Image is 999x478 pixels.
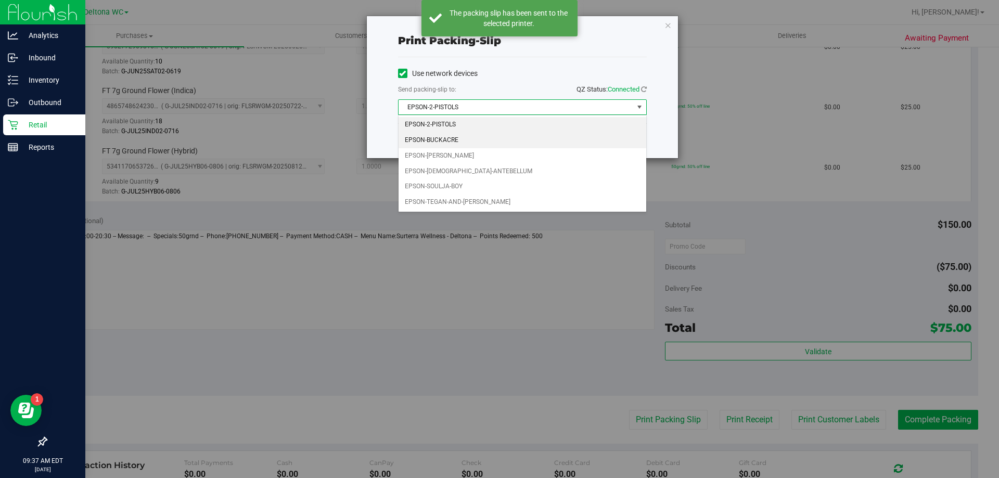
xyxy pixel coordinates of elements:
[8,120,18,130] inline-svg: Retail
[18,51,81,64] p: Inbound
[18,74,81,86] p: Inventory
[398,68,478,79] label: Use network devices
[447,8,570,29] div: The packing slip has been sent to the selected printer.
[8,53,18,63] inline-svg: Inbound
[399,148,646,164] li: EPSON-[PERSON_NAME]
[8,75,18,85] inline-svg: Inventory
[18,119,81,131] p: Retail
[10,395,42,426] iframe: Resource center
[399,100,633,114] span: EPSON-2-PISTOLS
[399,133,646,148] li: EPSON-BUCKACRE
[5,466,81,473] p: [DATE]
[399,179,646,195] li: EPSON-SOULJA-BOY
[31,393,43,406] iframe: Resource center unread badge
[18,96,81,109] p: Outbound
[633,100,646,114] span: select
[608,85,639,93] span: Connected
[5,456,81,466] p: 09:37 AM EDT
[398,85,456,94] label: Send packing-slip to:
[18,29,81,42] p: Analytics
[399,164,646,179] li: EPSON-[DEMOGRAPHIC_DATA]-ANTEBELLUM
[399,195,646,210] li: EPSON-TEGAN-AND-[PERSON_NAME]
[8,97,18,108] inline-svg: Outbound
[8,30,18,41] inline-svg: Analytics
[577,85,647,93] span: QZ Status:
[399,117,646,133] li: EPSON-2-PISTOLS
[18,141,81,153] p: Reports
[398,34,501,47] span: Print packing-slip
[8,142,18,152] inline-svg: Reports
